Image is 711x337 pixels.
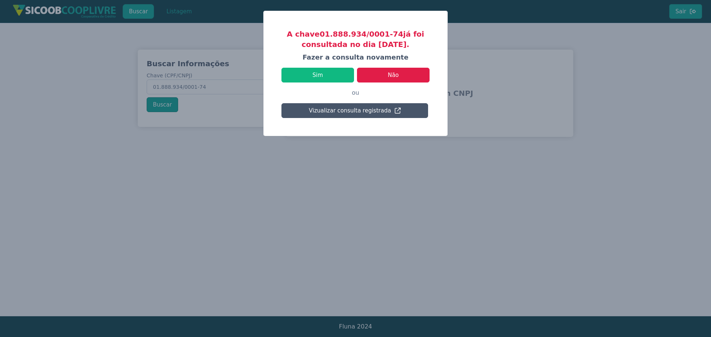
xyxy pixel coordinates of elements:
button: Vizualizar consulta registrada [281,103,428,118]
button: Não [357,68,430,82]
h4: Fazer a consulta novamente [281,53,430,62]
h3: A chave 01.888.934/0001-74 já foi consultada no dia [DATE]. [281,29,430,50]
p: ou [281,82,430,103]
button: Sim [281,68,354,82]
